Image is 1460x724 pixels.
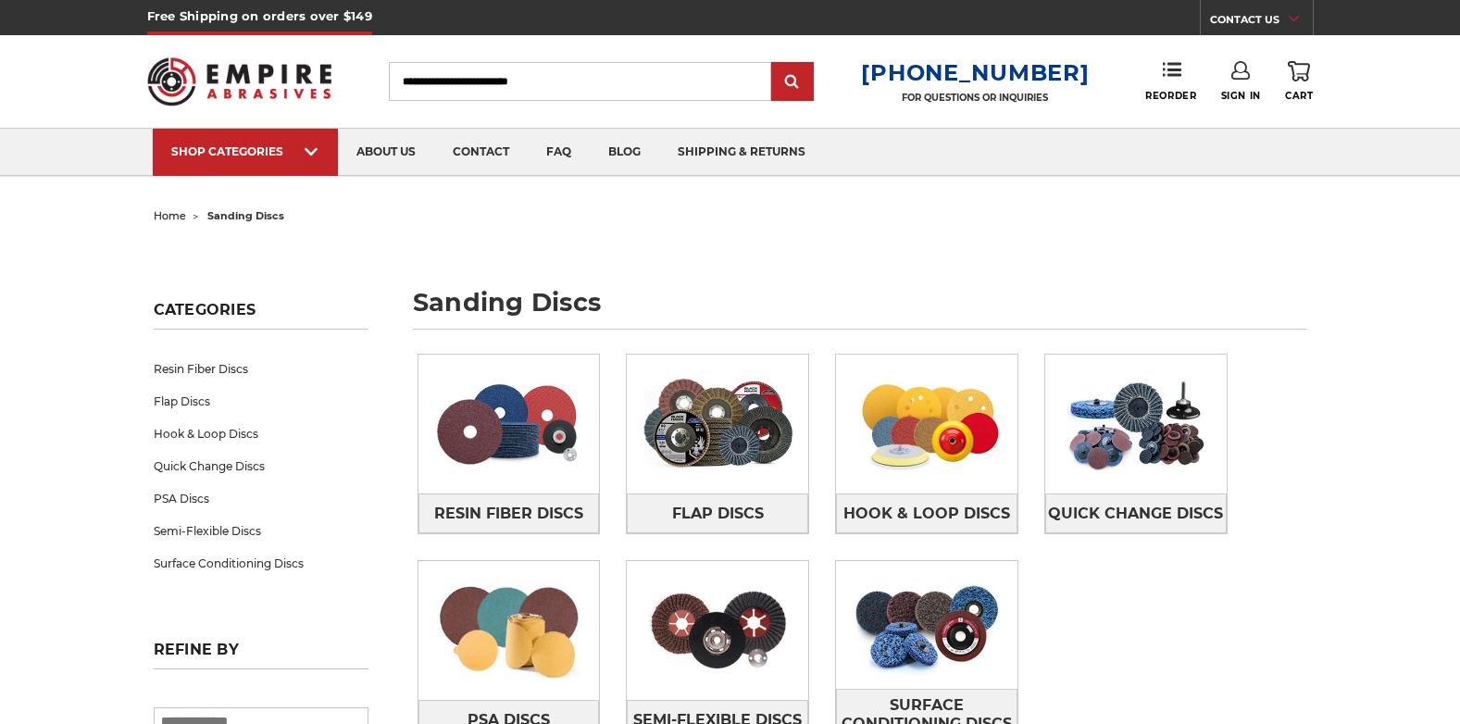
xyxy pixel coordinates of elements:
a: contact [434,129,528,176]
img: Flap Discs [627,360,808,488]
h1: sanding discs [413,290,1307,330]
a: Semi-Flexible Discs [154,515,368,547]
a: shipping & returns [659,129,824,176]
img: Resin Fiber Discs [418,360,600,488]
img: Empire Abrasives [147,45,332,118]
a: Quick Change Discs [1045,493,1227,533]
span: Hook & Loop Discs [843,498,1010,530]
p: FOR QUESTIONS OR INQUIRIES [861,92,1089,104]
img: Surface Conditioning Discs [836,561,1017,689]
span: Reorder [1145,90,1196,102]
a: Flap Discs [154,385,368,418]
span: Resin Fiber Discs [434,498,583,530]
a: Cart [1285,61,1313,102]
a: Quick Change Discs [154,450,368,482]
a: Resin Fiber Discs [418,493,600,533]
a: Hook & Loop Discs [836,493,1017,533]
span: Quick Change Discs [1048,498,1223,530]
span: Cart [1285,90,1313,102]
a: Resin Fiber Discs [154,353,368,385]
a: Flap Discs [627,493,808,533]
a: CONTACT US [1210,9,1313,35]
img: Quick Change Discs [1045,360,1227,488]
a: Reorder [1145,61,1196,101]
a: Surface Conditioning Discs [154,547,368,580]
span: Flap Discs [672,498,764,530]
a: home [154,209,186,222]
img: Hook & Loop Discs [836,360,1017,488]
a: faq [528,129,590,176]
a: [PHONE_NUMBER] [861,59,1089,86]
span: sanding discs [207,209,284,222]
span: Sign In [1221,90,1261,102]
h5: Categories [154,301,368,330]
a: Hook & Loop Discs [154,418,368,450]
div: SHOP CATEGORIES [171,144,319,158]
input: Submit [774,64,811,101]
img: PSA Discs [418,567,600,694]
a: blog [590,129,659,176]
img: Semi-Flexible Discs [627,567,808,694]
a: about us [338,129,434,176]
h5: Refine by [154,641,368,669]
a: PSA Discs [154,482,368,515]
